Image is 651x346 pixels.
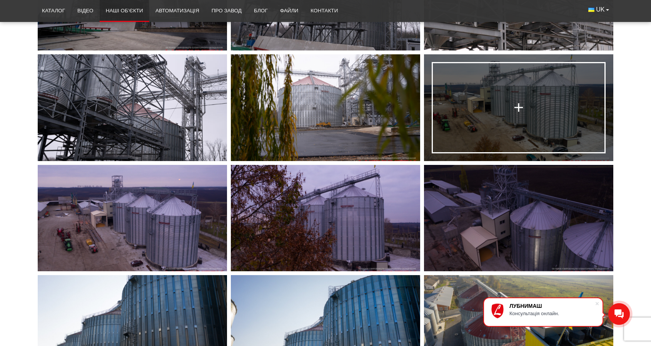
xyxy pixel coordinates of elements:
[509,303,595,309] div: ЛУБНИМАШ
[248,2,274,19] a: Блог
[596,5,604,14] span: UK
[100,2,149,19] a: Наші об’єкти
[274,2,305,19] a: Файли
[205,2,248,19] a: Про завод
[509,311,595,316] div: Консультація онлайн.
[588,8,594,12] img: Українська
[582,2,615,17] button: UK
[71,2,100,19] a: Відео
[36,2,71,19] a: Каталог
[304,2,344,19] a: Контакти
[149,2,205,19] a: Автоматизація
